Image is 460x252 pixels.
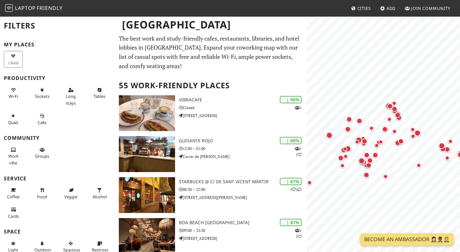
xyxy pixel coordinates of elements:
[179,138,307,144] h3: Guisante Rojo
[4,75,111,81] h3: Productivity
[119,76,303,95] h2: 55 Work-Friendly Places
[280,137,302,144] div: | 88%
[4,204,23,221] button: Cards
[360,137,369,146] div: Map marker
[354,136,363,145] div: Map marker
[4,176,111,182] h3: Service
[384,101,393,110] div: Map marker
[37,4,62,12] span: Friendly
[295,105,302,111] p: 1
[9,93,18,99] span: Stable Wi-Fi
[15,4,36,12] span: Laptop
[179,113,307,119] p: [STREET_ADDRESS]
[339,162,346,169] div: Map marker
[115,95,307,131] a: Vibracafe | 90% 1 Vibracafe Closed [STREET_ADDRESS]
[378,3,398,14] a: Add
[337,154,345,162] div: Map marker
[349,3,373,14] a: Cities
[64,194,77,200] span: Veggie
[306,179,313,186] div: Map marker
[377,138,385,146] div: Map marker
[35,153,49,159] span: Group tables
[409,126,417,133] div: Map marker
[397,137,405,146] div: Map marker
[119,177,175,213] img: Starbucks @ C/ de Sant Vicent Màrtir
[341,145,349,153] div: Map marker
[360,140,368,148] div: Map marker
[371,151,379,159] div: Map marker
[390,99,398,107] div: Map marker
[5,4,13,12] img: LaptopFriendly
[439,145,447,153] div: Map marker
[362,162,370,169] div: Map marker
[179,146,307,152] p: 12:00 – 01:00
[4,85,23,102] button: Wi-Fi
[280,219,302,226] div: | 87%
[342,153,349,160] div: Map marker
[38,120,46,125] span: Video/audio calls
[4,145,23,168] button: Work vibe
[179,186,307,193] p: 08:30 – 22:00
[4,229,111,235] h3: Space
[394,139,402,147] div: Map marker
[295,227,302,240] p: 1 1
[115,177,307,213] a: Starbucks @ C/ de Sant Vicent Màrtir | 87% 11 Starbucks @ C/ de Sant Vicent Màrtir 08:30 – 22:00 ...
[94,93,105,99] span: Work-friendly tables
[179,179,307,185] h3: Starbucks @ C/ de Sant Vicent Màrtir
[368,124,375,132] div: Map marker
[61,85,80,108] button: Long stays
[355,117,364,125] div: Map marker
[443,154,451,162] div: Map marker
[387,5,396,11] span: Add
[117,16,305,34] h1: [GEOGRAPHIC_DATA]
[4,42,111,48] h3: My Places
[373,142,380,149] div: Map marker
[357,156,366,165] div: Map marker
[443,145,451,154] div: Map marker
[381,125,389,133] div: Map marker
[295,146,302,158] p: 1 1
[364,161,373,169] div: Map marker
[390,105,399,113] div: Map marker
[280,178,302,185] div: | 87%
[391,107,399,115] div: Map marker
[357,5,371,11] span: Cities
[179,194,307,201] p: [STREET_ADDRESS][PERSON_NAME]
[33,111,51,128] button: Calls
[179,97,307,103] h3: Vibracafe
[447,138,454,145] div: Map marker
[386,102,394,110] div: Map marker
[5,3,63,14] a: LaptopFriendly LaptopFriendly
[119,95,175,131] img: Vibracafe
[362,171,371,179] div: Map marker
[353,138,361,146] div: Map marker
[90,85,109,102] button: Tables
[4,16,111,35] h2: Filters
[4,111,23,128] button: Quiet
[345,115,353,123] div: Map marker
[394,111,402,119] div: Map marker
[115,136,307,172] a: Guisante Rojo | 88% 11 Guisante Rojo 12:00 – 01:00 Carrer de [PERSON_NAME]
[409,132,417,140] div: Map marker
[415,161,423,169] div: Map marker
[93,194,107,200] span: Alcohol
[375,138,382,146] div: Map marker
[325,131,334,140] div: Map marker
[360,158,368,167] div: Map marker
[37,194,47,200] span: Food
[8,213,19,219] span: Credit cards
[280,96,302,103] div: | 90%
[290,186,302,193] p: 1 1
[66,93,76,106] span: Long stays
[411,5,450,11] span: Join Community
[90,185,109,202] button: Alcohol
[344,125,352,133] div: Map marker
[179,227,307,233] p: 09:00 – 23:30
[340,146,348,154] div: Map marker
[359,135,367,142] div: Map marker
[366,156,374,165] div: Map marker
[33,185,51,202] button: Food
[343,144,352,153] div: Map marker
[119,136,175,172] img: Guisante Rojo
[33,145,51,161] button: Groups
